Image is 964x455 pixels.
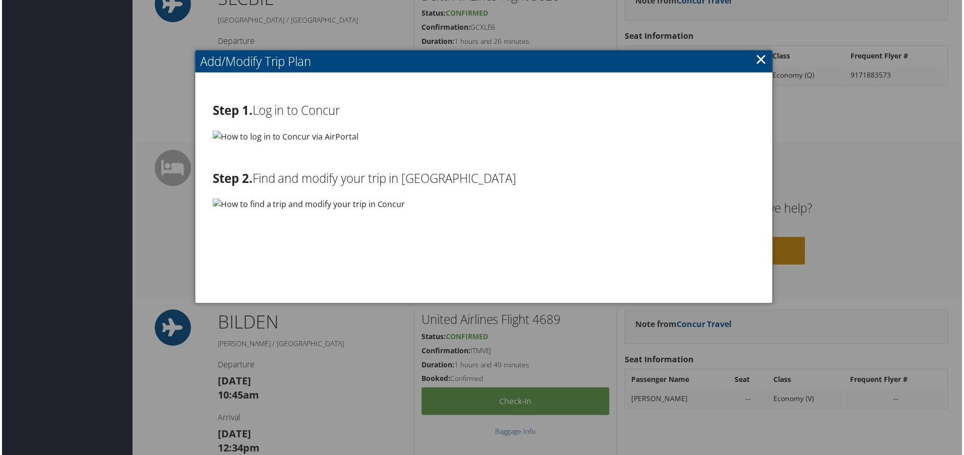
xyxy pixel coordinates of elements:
[212,170,252,187] strong: Step 2.
[212,170,756,187] h2: Find and modify your trip in [GEOGRAPHIC_DATA]
[212,131,358,143] img: How to log in to Concur via AirPortal
[212,199,405,211] img: How to find a trip and modify your trip in Concur
[212,102,252,119] strong: Step 1.
[212,102,756,119] h2: Log in to Concur
[757,49,768,69] a: ×
[194,50,774,73] h2: Add/Modify Trip Plan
